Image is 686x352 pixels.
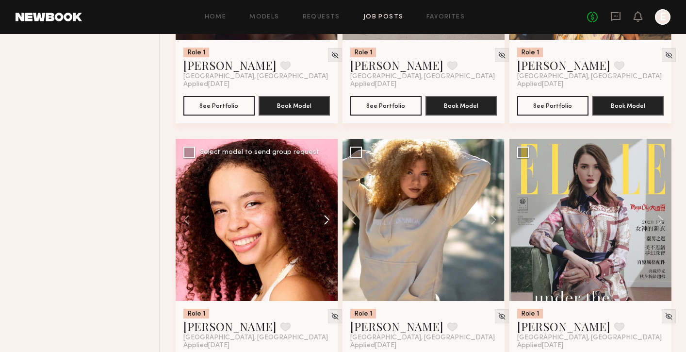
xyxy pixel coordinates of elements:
img: Unhide Model [665,312,673,320]
a: Job Posts [363,14,404,20]
span: [GEOGRAPHIC_DATA], [GEOGRAPHIC_DATA] [350,334,495,342]
div: Role 1 [183,48,209,57]
div: Role 1 [350,48,376,57]
a: Home [205,14,227,20]
img: Unhide Model [331,312,339,320]
a: [PERSON_NAME] [350,57,443,73]
a: [PERSON_NAME] [350,318,443,334]
span: [GEOGRAPHIC_DATA], [GEOGRAPHIC_DATA] [350,73,495,81]
div: Role 1 [350,309,376,318]
img: Unhide Model [331,51,339,59]
a: Requests [303,14,340,20]
a: [PERSON_NAME] [183,318,277,334]
div: Applied [DATE] [517,342,664,350]
a: Book Model [592,101,664,109]
a: Book Model [259,101,330,109]
img: Unhide Model [498,312,506,320]
span: [GEOGRAPHIC_DATA], [GEOGRAPHIC_DATA] [183,73,328,81]
span: [GEOGRAPHIC_DATA], [GEOGRAPHIC_DATA] [183,334,328,342]
a: [PERSON_NAME] [517,57,610,73]
button: See Portfolio [350,96,422,116]
div: Applied [DATE] [350,342,497,350]
img: Unhide Model [498,51,506,59]
span: [GEOGRAPHIC_DATA], [GEOGRAPHIC_DATA] [517,334,662,342]
button: See Portfolio [517,96,588,116]
button: Book Model [425,96,497,116]
div: Applied [DATE] [183,342,330,350]
div: Applied [DATE] [183,81,330,88]
div: Role 1 [183,309,209,318]
a: E [655,9,670,25]
a: [PERSON_NAME] [183,57,277,73]
button: See Portfolio [183,96,255,116]
span: [GEOGRAPHIC_DATA], [GEOGRAPHIC_DATA] [517,73,662,81]
button: Book Model [592,96,664,116]
div: Applied [DATE] [350,81,497,88]
img: Unhide Model [665,51,673,59]
div: Applied [DATE] [517,81,664,88]
div: Role 1 [517,309,543,318]
div: Role 1 [517,48,543,57]
div: Select model to send group request [200,149,319,156]
a: Models [249,14,279,20]
a: Favorites [426,14,465,20]
a: Book Model [425,101,497,109]
a: [PERSON_NAME] [517,318,610,334]
button: Book Model [259,96,330,116]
